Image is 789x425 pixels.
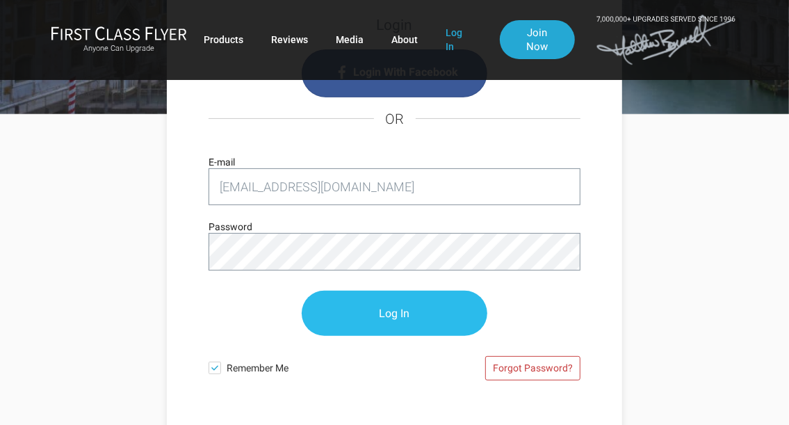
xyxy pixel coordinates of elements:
a: Products [204,27,243,52]
a: Reviews [271,27,308,52]
label: E-mail [209,154,235,170]
small: Anyone Can Upgrade [51,44,187,54]
label: Password [209,219,252,234]
a: Forgot Password? [485,356,580,381]
a: About [391,27,418,52]
a: First Class FlyerAnyone Can Upgrade [51,26,187,54]
a: Media [336,27,364,52]
h4: OR [209,97,580,141]
a: Join Now [500,20,576,59]
img: First Class Flyer [51,26,187,40]
a: Log In [446,20,472,59]
span: Remember Me [227,355,395,376]
input: Log In [302,291,488,336]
